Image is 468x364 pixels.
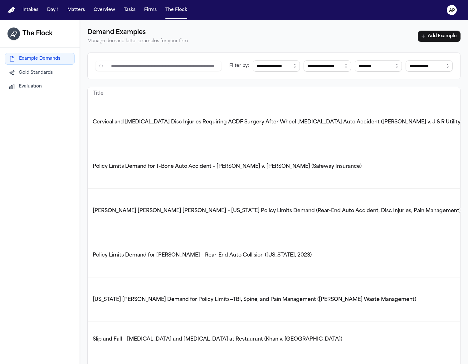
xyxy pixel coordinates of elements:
[418,31,461,42] button: Add Example
[89,252,312,259] button: Policy Limits Demand for [PERSON_NAME] – Rear-End Auto Collision ([US_STATE], 2023)
[5,81,75,92] button: Evaluation
[91,4,118,16] button: Overview
[93,297,416,302] span: [US_STATE] [PERSON_NAME] Demand for Policy Limits—TBI, Spine, and Pain Management ([PERSON_NAME] ...
[22,29,52,39] h1: The Flock
[7,7,15,13] img: Finch Logo
[89,163,362,170] button: Policy Limits Demand for T-Bone Auto Accident – [PERSON_NAME] v. [PERSON_NAME] (Safeway Insurance)
[19,70,53,76] span: Gold Standards
[87,37,188,45] p: Manage demand letter examples for your firm
[89,336,342,343] button: Slip and Fall – [MEDICAL_DATA] and [MEDICAL_DATA] at Restaurant (Khan v. [GEOGRAPHIC_DATA])
[89,207,461,215] button: [PERSON_NAME] [PERSON_NAME] [PERSON_NAME] – [US_STATE] Policy Limits Demand (Rear-End Auto Accide...
[45,4,61,16] button: Day 1
[19,56,60,62] span: Example Demands
[163,4,190,16] button: The Flock
[229,63,249,69] div: Filter by:
[93,337,342,342] span: Slip and Fall – [MEDICAL_DATA] and [MEDICAL_DATA] at Restaurant (Khan v. [GEOGRAPHIC_DATA])
[89,296,416,303] button: [US_STATE] [PERSON_NAME] Demand for Policy Limits—TBI, Spine, and Pain Management ([PERSON_NAME] ...
[93,208,461,213] span: [PERSON_NAME] [PERSON_NAME] [PERSON_NAME] – [US_STATE] Policy Limits Demand (Rear-End Auto Accide...
[93,253,312,258] span: Policy Limits Demand for [PERSON_NAME] – Rear-End Auto Collision ([US_STATE], 2023)
[142,4,159,16] button: Firms
[19,83,42,90] span: Evaluation
[87,27,188,37] h1: Demand Examples
[93,164,362,169] span: Policy Limits Demand for T-Bone Auto Accident – [PERSON_NAME] v. [PERSON_NAME] (Safeway Insurance)
[5,67,75,78] button: Gold Standards
[121,4,138,16] button: Tasks
[5,53,75,65] button: Example Demands
[7,7,15,13] a: Home
[20,4,41,16] button: Intakes
[65,4,87,16] button: Matters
